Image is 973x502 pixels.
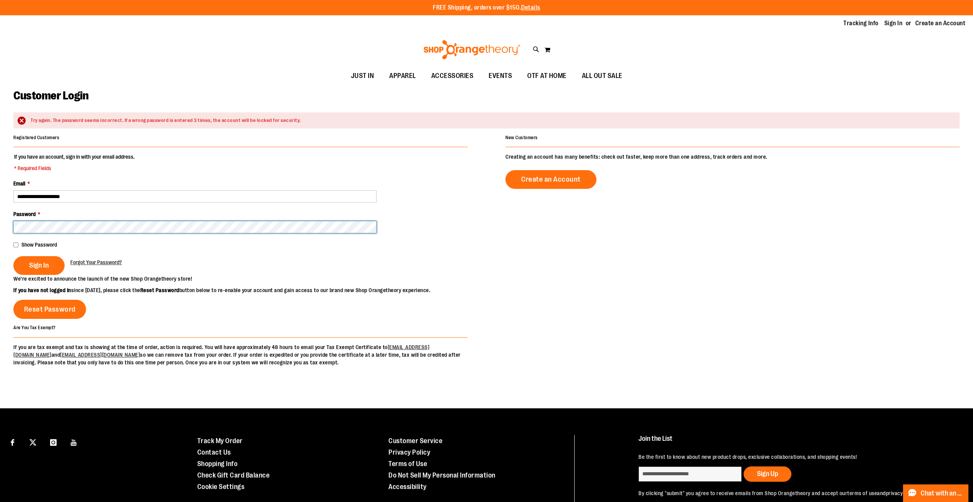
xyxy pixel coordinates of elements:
[389,67,416,84] span: APPAREL
[638,435,951,449] h4: Join the List
[197,448,231,456] a: Contact Us
[6,435,19,448] a: Visit our Facebook page
[847,490,877,496] a: terms of use
[744,466,791,482] button: Sign Up
[505,170,596,189] a: Create an Account
[13,287,71,293] strong: If you have not logged in
[915,19,966,28] a: Create an Account
[197,483,245,491] a: Cookie Settings
[47,435,60,448] a: Visit our Instagram page
[67,435,81,448] a: Visit our Youtube page
[24,305,76,314] span: Reset Password
[388,448,430,456] a: Privacy Policy
[70,259,122,265] span: Forgot Your Password?
[21,242,57,248] span: Show Password
[14,164,135,172] span: * Required Fields
[13,300,86,319] a: Reset Password
[197,471,270,479] a: Check Gift Card Balance
[13,180,25,187] span: Email
[388,471,495,479] a: Do Not Sell My Personal Information
[388,483,427,491] a: Accessibility
[140,287,179,293] strong: Reset Password
[13,344,429,358] a: [EMAIL_ADDRESS][DOMAIN_NAME]
[13,89,88,102] span: Customer Login
[582,67,622,84] span: ALL OUT SALE
[521,4,540,11] a: Details
[505,153,960,161] p: Creating an account has many benefits: check out faster, keep more than one address, track orders...
[489,67,512,84] span: EVENTS
[70,258,122,266] a: Forgot Your Password?
[884,19,903,28] a: Sign In
[13,211,36,217] span: Password
[13,343,468,366] p: If you are tax exempt and tax is showing at the time of order, action is required. You will have ...
[29,439,36,446] img: Twitter
[351,67,374,84] span: JUST IN
[13,153,135,172] legend: If you have an account, sign in with your email address.
[638,453,951,461] p: Be the first to know about new product drops, exclusive collaborations, and shopping events!
[197,460,238,468] a: Shopping Info
[757,470,778,478] span: Sign Up
[422,40,521,59] img: Shop Orangetheory
[903,484,969,502] button: Chat with an Expert
[26,435,40,448] a: Visit our X page
[886,490,945,496] a: privacy and cookie policy.
[638,466,742,482] input: enter email
[31,117,952,124] div: Try again. The password seems incorrect. If a wrong password is entered 3 times, the account will...
[388,437,442,445] a: Customer Service
[13,135,59,140] strong: Registered Customers
[13,325,56,330] strong: Are You Tax Exempt?
[921,490,964,497] span: Chat with an Expert
[505,135,538,140] strong: New Customers
[431,67,474,84] span: ACCESSORIES
[60,352,140,358] a: [EMAIL_ADDRESS][DOMAIN_NAME]
[521,175,581,184] span: Create an Account
[527,67,567,84] span: OTF AT HOME
[197,437,243,445] a: Track My Order
[388,460,427,468] a: Terms of Use
[433,3,540,12] p: FREE Shipping, orders over $150.
[638,489,951,497] p: By clicking "submit" you agree to receive emails from Shop Orangetheory and accept our and
[29,261,49,270] span: Sign In
[13,275,487,283] p: We’re excited to announce the launch of the new Shop Orangetheory store!
[843,19,879,28] a: Tracking Info
[13,256,65,275] button: Sign In
[13,286,487,294] p: since [DATE], please click the button below to re-enable your account and gain access to our bran...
